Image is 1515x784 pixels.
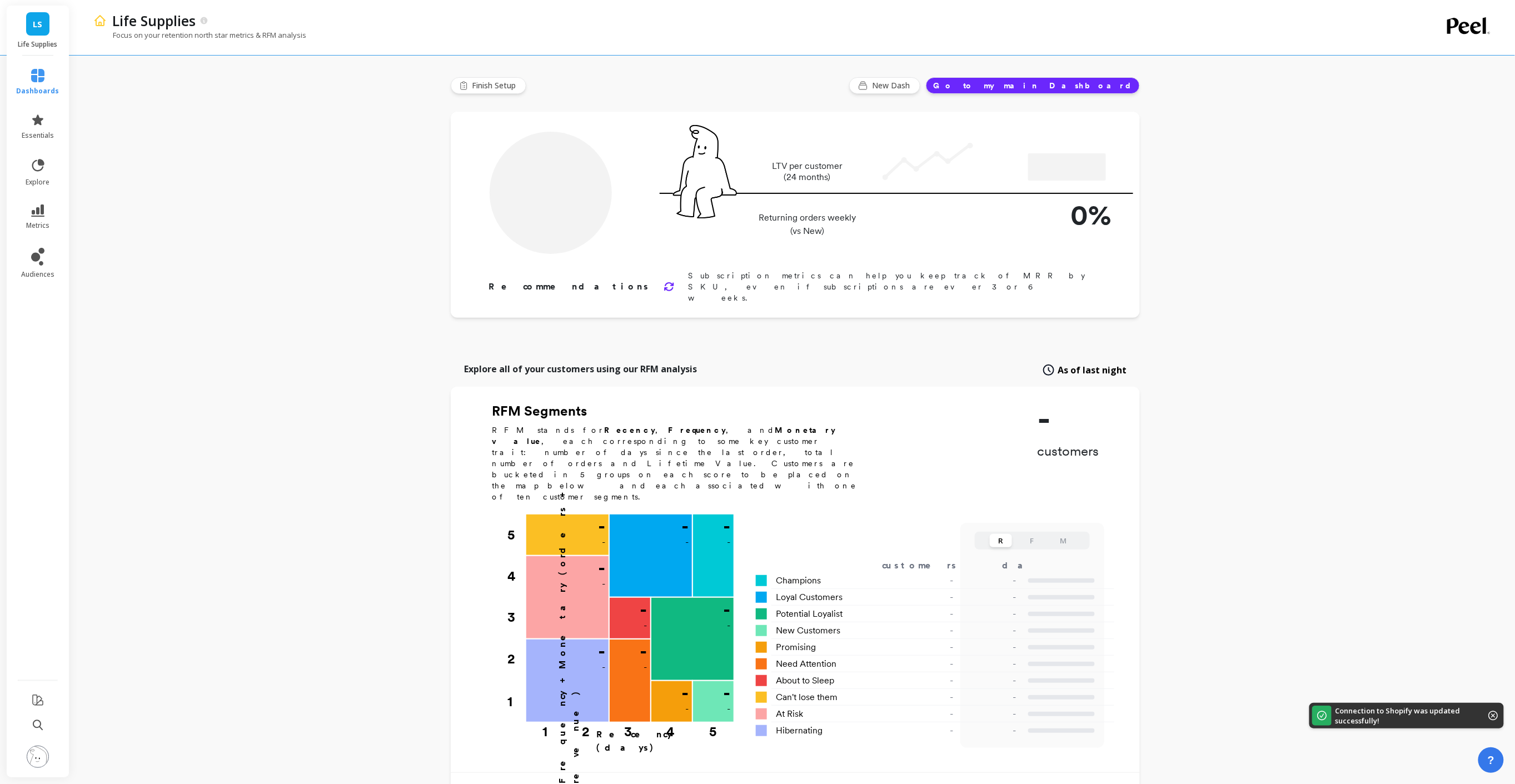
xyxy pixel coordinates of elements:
[967,641,1016,654] p: -
[888,641,967,654] div: -
[598,518,605,536] p: -
[27,746,49,768] img: profile picture
[872,80,913,91] span: New Dash
[888,707,967,721] div: -
[1021,534,1043,547] button: F
[888,574,967,587] div: -
[849,77,920,94] button: New Dash
[1052,534,1074,547] button: M
[507,681,525,723] div: 1
[507,597,525,638] div: 3
[888,591,967,604] div: -
[640,601,647,619] p: -
[489,280,650,293] p: Recommendations
[604,426,655,435] b: Recency
[607,723,649,734] div: 3
[990,534,1012,547] button: R
[492,402,870,420] h2: RFM Segments
[967,624,1016,637] p: -
[692,723,734,734] div: 5
[649,723,692,734] div: 4
[888,691,967,704] div: -
[492,425,870,502] p: RFM stands for , , and , each corresponding to some key customer trait: number of days since the ...
[727,536,730,549] p: -
[1058,363,1127,377] span: As of last night
[888,674,967,687] div: -
[685,702,689,716] p: -
[507,556,525,597] div: 4
[1488,752,1494,768] span: ?
[602,577,605,591] p: -
[112,11,196,30] p: Life Supplies
[644,619,647,632] p: -
[472,80,519,91] span: Finish Setup
[888,607,967,621] div: -
[776,607,843,621] span: Potential Loyalist
[33,18,43,31] span: LS
[598,560,605,577] p: -
[668,426,726,435] b: Frequency
[776,691,838,704] span: Can't lose them
[1335,706,1472,726] p: Connection to Shopify was updated successfully!
[93,14,107,27] img: header icon
[888,657,967,671] div: -
[967,691,1016,704] p: -
[967,574,1016,587] p: -
[723,518,730,536] p: -
[776,724,823,737] span: Hibernating
[26,178,50,187] span: explore
[602,661,605,674] p: -
[776,707,803,721] span: At Risk
[1003,559,1048,572] div: days
[1037,402,1099,436] p: -
[451,77,526,94] button: Finish Setup
[926,77,1140,94] button: Go to my main Dashboard
[18,40,58,49] p: Life Supplies
[776,674,834,687] span: About to Sleep
[681,685,689,702] p: -
[1022,194,1111,236] p: 0%
[727,702,730,716] p: -
[883,559,973,572] div: customers
[21,270,54,279] span: audiences
[22,131,54,140] span: essentials
[688,270,1104,303] p: Subscription metrics can help you keep track of MRR by SKU, even if subscriptions are ever 3 or 6...
[723,685,730,702] p: -
[598,643,605,661] p: -
[1037,442,1099,460] p: customers
[776,624,840,637] span: New Customers
[755,161,859,183] p: LTV per customer (24 months)
[93,30,306,40] p: Focus on your retention north star metrics & RFM analysis
[685,536,689,549] p: -
[1478,747,1504,773] button: ?
[464,362,697,376] p: Explore all of your customers using our RFM analysis
[17,87,59,96] span: dashboards
[888,624,967,637] div: -
[644,661,647,674] p: -
[776,641,816,654] span: Promising
[967,657,1016,671] p: -
[776,591,843,604] span: Loyal Customers
[602,536,605,549] p: -
[565,723,607,734] div: 2
[776,574,821,587] span: Champions
[26,221,49,230] span: metrics
[723,601,730,619] p: -
[755,211,859,238] p: Returning orders weekly (vs New)
[727,619,730,632] p: -
[967,724,1016,737] p: -
[507,638,525,680] div: 2
[673,125,737,218] img: pal seatted on line
[967,607,1016,621] p: -
[967,674,1016,687] p: -
[556,455,582,783] p: Frequency + Monetary (orders + revenue)
[640,643,647,661] p: -
[888,724,967,737] div: -
[967,707,1016,721] p: -
[597,728,734,755] p: Recency (days)
[507,515,525,556] div: 5
[967,591,1016,604] p: -
[522,723,569,734] div: 1
[776,657,836,671] span: Need Attention
[681,518,689,536] p: -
